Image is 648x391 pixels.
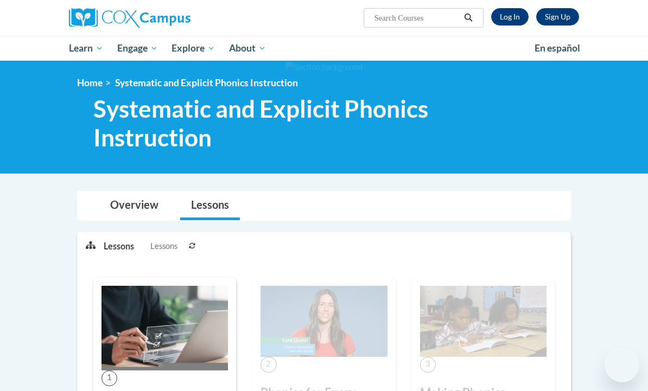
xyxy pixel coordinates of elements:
a: Explore [164,36,222,61]
span: Systematic and Explicit Phonics Instruction [115,77,298,88]
img: Section background [285,61,363,73]
button: Search [460,11,477,24]
span: Engage [117,42,158,55]
span: Lessons [150,240,177,252]
span: En español [535,42,580,54]
div: Main menu [61,36,587,61]
span: About [229,42,266,55]
span: 1 [101,370,117,386]
a: Log In [491,8,529,25]
a: Home [77,77,103,88]
img: Cox Campus [69,8,190,28]
a: About [222,36,273,61]
input: Search Courses [373,11,460,24]
span: Explore [171,42,215,55]
img: Course Image [420,286,547,357]
a: Register [536,8,579,25]
iframe: Button to launch messaging window [605,348,639,382]
span: Learn [69,42,103,55]
p: Lessons [104,240,134,252]
a: Learn [62,36,110,61]
a: Cox Campus [69,8,228,28]
span: 3 [420,357,436,373]
img: Course Image [261,286,387,357]
a: En español [528,37,587,60]
span: Systematic and Explicit Phonics Instruction [93,94,460,152]
img: Course Image [101,286,228,370]
a: Lessons [180,191,240,220]
span: 2 [261,357,276,373]
a: Overview [99,191,169,220]
a: Engage [110,36,165,61]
